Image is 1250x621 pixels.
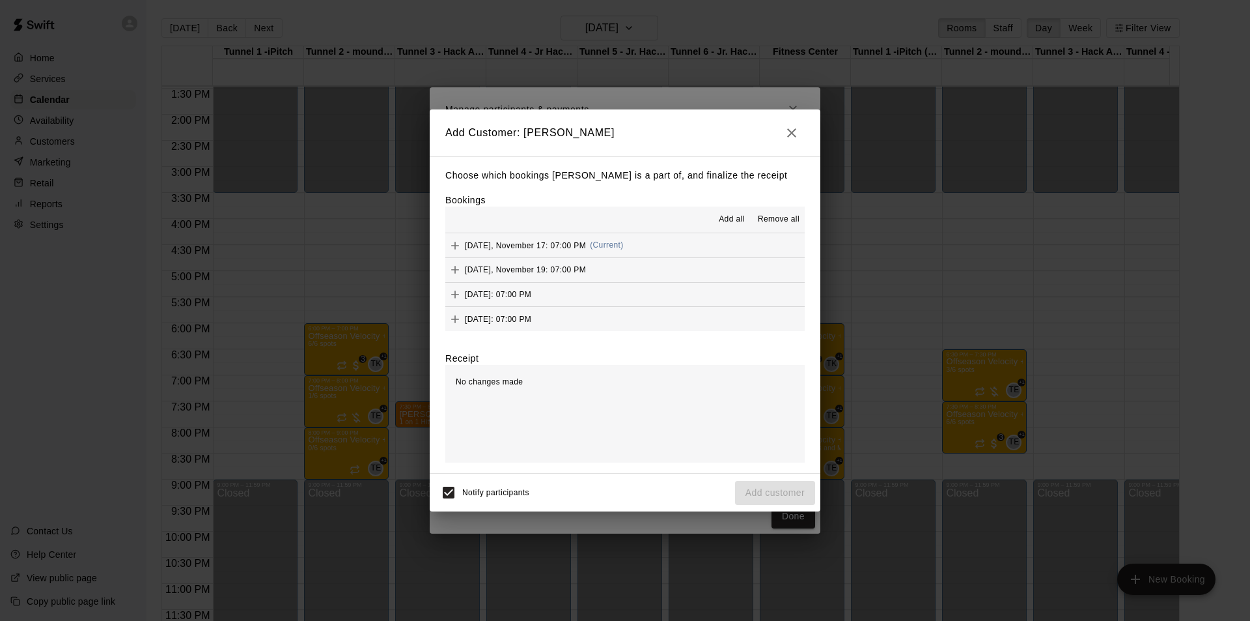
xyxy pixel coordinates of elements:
[445,167,805,184] p: Choose which bookings [PERSON_NAME] is a part of, and finalize the receipt
[445,195,486,205] label: Bookings
[445,313,465,323] span: Add
[445,258,805,282] button: Add[DATE], November 19: 07:00 PM
[465,289,531,298] span: [DATE]: 07:00 PM
[465,314,531,323] span: [DATE]: 07:00 PM
[719,213,745,226] span: Add all
[465,240,586,250] span: [DATE], November 17: 07:00 PM
[445,265,465,274] span: Add
[465,265,586,274] span: [DATE], November 19: 07:00 PM
[445,307,805,331] button: Add[DATE]: 07:00 PM
[590,240,624,250] span: (Current)
[462,489,529,498] span: Notify participants
[456,377,523,386] span: No changes made
[753,209,805,230] button: Remove all
[445,233,805,257] button: Add[DATE], November 17: 07:00 PM(Current)
[430,109,820,156] h2: Add Customer: [PERSON_NAME]
[711,209,753,230] button: Add all
[445,289,465,298] span: Add
[445,283,805,307] button: Add[DATE]: 07:00 PM
[758,213,799,226] span: Remove all
[445,240,465,250] span: Add
[445,352,479,365] label: Receipt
